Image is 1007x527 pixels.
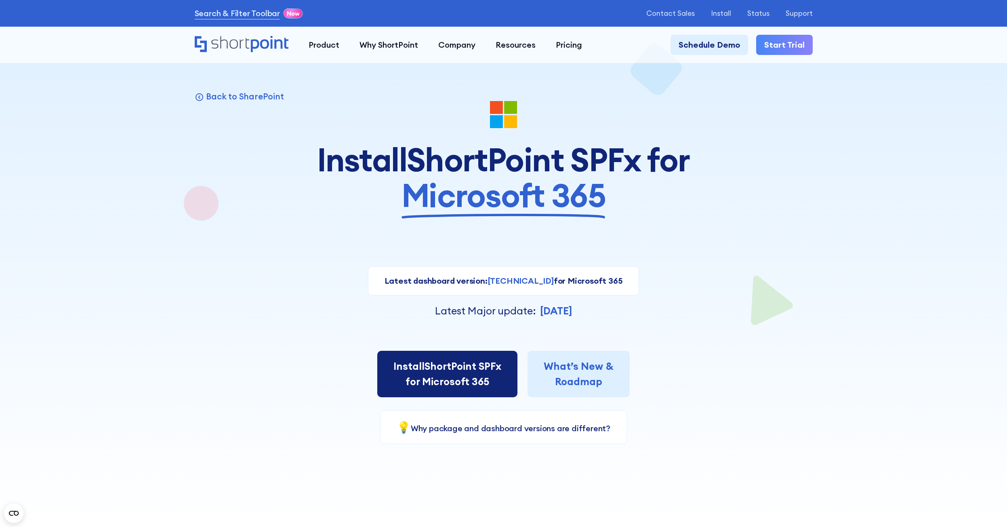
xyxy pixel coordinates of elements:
span: 💡 [397,420,411,434]
strong: [TECHNICAL_ID] [488,276,554,286]
iframe: Chat Widget [862,433,1007,527]
span: Install [317,142,407,177]
a: Install [711,9,731,17]
div: Pricing [556,39,582,51]
a: Schedule Demo [671,35,748,55]
a: What’s New &Roadmap [528,351,630,397]
div: Why ShortPoint [359,39,418,51]
div: Product [309,39,339,51]
h1: ShortPoint SPFx for [302,142,706,213]
a: Search & Filter Toolbar [195,7,280,19]
button: Open CMP widget [4,504,23,523]
div: Company [438,39,475,51]
span: Install [393,360,425,373]
p: Back to SharePoint [206,91,284,102]
span: Microsoft 365 [402,177,605,213]
a: Product [299,35,349,55]
strong: [DATE] [540,304,572,317]
a: Status [747,9,769,17]
a: Why ShortPoint [349,35,428,55]
strong: Latest dashboard version: [385,276,488,286]
a: InstallShortPoint SPFxfor Microsoft 365 [377,351,517,397]
strong: for Microsoft 365 [554,276,623,286]
p: Latest Major update: [435,304,536,319]
a: Support [786,9,813,17]
div: Resources [496,39,536,51]
a: Contact Sales [646,9,695,17]
a: Start Trial [756,35,813,55]
a: Resources [486,35,546,55]
a: Pricing [546,35,592,55]
a: 💡Why package and dashboard versions are different? [397,423,610,433]
a: Back to SharePoint [195,91,284,102]
a: Home [195,36,289,53]
a: Company [428,35,486,55]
